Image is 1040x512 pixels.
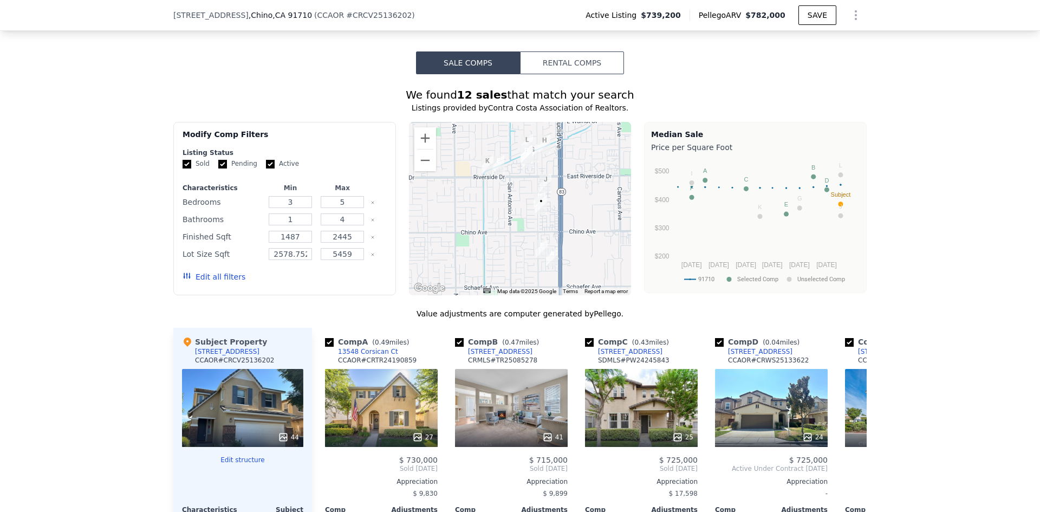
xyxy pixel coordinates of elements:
[655,224,669,232] text: $300
[173,308,867,319] div: Value adjustments are computer generated by Pellego .
[845,4,867,26] button: Show Options
[457,88,508,101] strong: 12 sales
[183,184,262,192] div: Characteristics
[520,51,624,74] button: Rental Comps
[521,145,532,164] div: 6818 Rockrose Street
[498,339,543,346] span: ( miles)
[183,159,210,168] label: Sold
[325,336,413,347] div: Comp A
[586,10,641,21] span: Active Listing
[703,167,707,174] text: A
[858,347,922,356] div: [STREET_ADDRESS]
[598,356,669,365] div: SDMLS # PW24245843
[535,196,547,214] div: 6921 Montego St
[526,144,538,163] div: 6857 Corybus Street
[651,155,860,290] svg: A chart.
[483,288,491,293] button: Keyboard shortcuts
[699,10,746,21] span: Pellego ARV
[681,261,702,269] text: [DATE]
[455,477,568,486] div: Appreciation
[708,261,729,269] text: [DATE]
[183,212,262,227] div: Bathrooms
[497,288,556,294] span: Map data ©2025 Google
[669,490,698,497] span: $ 17,598
[715,486,828,501] div: -
[758,339,804,346] span: ( miles)
[542,432,563,443] div: 41
[831,191,851,198] text: Subject
[715,336,804,347] div: Comp D
[691,170,693,177] text: I
[839,162,842,168] text: L
[651,140,860,155] div: Price per Square Foot
[482,155,493,174] div: 6526 Mogano Drive
[698,276,714,283] text: 91710
[736,261,756,269] text: [DATE]
[183,229,262,244] div: Finished Sqft
[641,10,681,21] span: $739,200
[634,339,649,346] span: 0.43
[728,347,792,356] div: [STREET_ADDRESS]
[414,127,436,149] button: Zoom in
[655,252,669,260] text: $200
[538,135,550,153] div: 345 W Saint Andrews Street
[715,477,828,486] div: Appreciation
[278,432,299,443] div: 44
[375,339,389,346] span: 0.49
[338,356,417,365] div: CCAOR # CRTR24190859
[183,160,191,168] input: Sold
[218,160,227,168] input: Pending
[183,129,387,148] div: Modify Comp Filters
[266,184,314,192] div: Min
[492,155,504,174] div: 6595 Mogano Drive
[455,336,543,347] div: Comp B
[412,281,447,295] img: Google
[715,347,792,356] a: [STREET_ADDRESS]
[218,159,257,168] label: Pending
[370,235,375,239] button: Clear
[370,252,375,257] button: Clear
[534,191,545,209] div: 13120 Melon Ave
[183,247,262,262] div: Lot Size Sqft
[412,432,433,443] div: 27
[765,339,780,346] span: 0.04
[368,339,413,346] span: ( miles)
[317,11,344,20] span: CCAOR
[789,456,828,464] span: $ 725,000
[455,347,532,356] a: [STREET_ADDRESS]
[529,456,568,464] span: $ 715,000
[798,5,836,25] button: SAVE
[585,347,662,356] a: [STREET_ADDRESS]
[370,218,375,222] button: Clear
[266,160,275,168] input: Active
[182,336,267,347] div: Subject Property
[314,10,415,21] div: ( )
[584,288,628,294] a: Report a map error
[672,432,693,443] div: 25
[416,51,520,74] button: Sale Comps
[325,464,438,473] span: Sold [DATE]
[585,336,673,347] div: Comp C
[824,177,829,184] text: D
[413,490,438,497] span: $ 9,830
[655,167,669,175] text: $500
[505,339,519,346] span: 0.47
[249,10,312,21] span: , Chino
[789,261,810,269] text: [DATE]
[521,134,533,153] div: 6815 Arthur Ct
[318,184,366,192] div: Max
[468,347,532,356] div: [STREET_ADDRESS]
[546,248,558,267] div: 13548 Corsican Ct
[845,336,933,347] div: Comp E
[543,490,568,497] span: $ 9,899
[816,261,837,269] text: [DATE]
[182,456,303,464] button: Edit structure
[183,148,387,157] div: Listing Status
[183,195,262,210] div: Bedrooms
[195,356,274,365] div: CCAOR # CRCV25136202
[414,150,436,171] button: Zoom out
[412,281,447,295] a: Open this area in Google Maps (opens a new window)
[839,203,842,210] text: J
[655,196,669,204] text: $400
